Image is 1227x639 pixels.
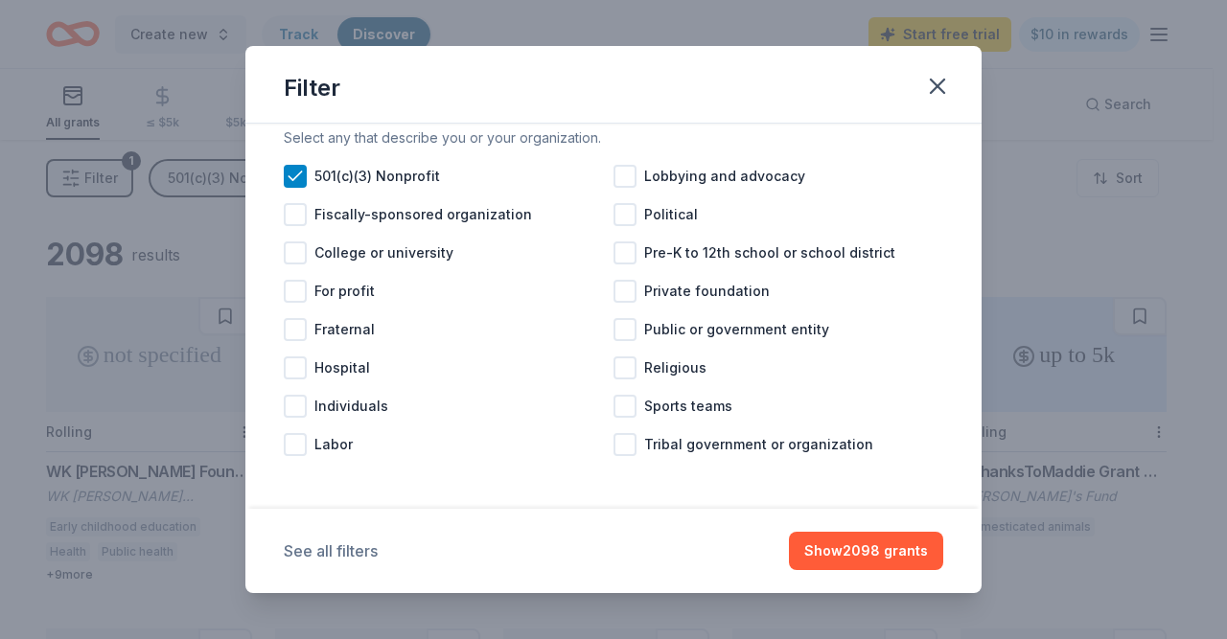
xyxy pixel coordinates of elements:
div: Select any that describe you or your organization. [284,126,943,149]
div: Filter [284,73,340,103]
span: Public or government entity [644,318,829,341]
span: Tribal government or organization [644,433,873,456]
span: Fiscally-sponsored organization [314,203,532,226]
span: 501(c)(3) Nonprofit [314,165,440,188]
span: Private foundation [644,280,770,303]
span: For profit [314,280,375,303]
span: Hospital [314,356,370,379]
button: See all filters [284,539,378,562]
span: Fraternal [314,318,375,341]
span: Political [644,203,698,226]
span: Lobbying and advocacy [644,165,805,188]
span: Pre-K to 12th school or school district [644,241,895,264]
button: Show2098 grants [789,532,943,570]
span: College or university [314,241,453,264]
span: Individuals [314,395,388,418]
span: Sports teams [644,395,732,418]
span: Labor [314,433,353,456]
span: Religious [644,356,706,379]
